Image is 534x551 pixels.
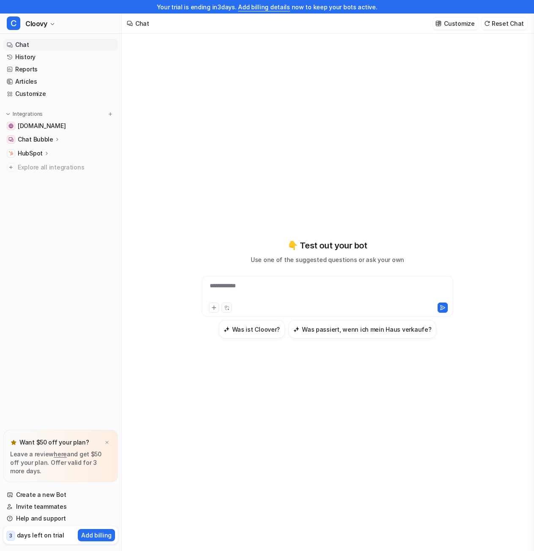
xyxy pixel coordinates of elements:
a: Reports [3,63,118,75]
p: days left on trial [17,531,64,540]
a: Customize [3,88,118,100]
a: help.cloover.co[DOMAIN_NAME] [3,120,118,132]
p: Chat Bubble [18,135,53,144]
img: reset [484,20,490,27]
img: menu_add.svg [107,111,113,117]
a: History [3,51,118,63]
p: Customize [444,19,474,28]
button: Was passiert, wenn ich mein Haus verkaufe?Was passiert, wenn ich mein Haus verkaufe? [288,320,436,338]
a: Add billing details [238,3,290,11]
a: Chat [3,39,118,51]
a: Explore all integrations [3,161,118,173]
button: Reset Chat [482,17,527,30]
p: Integrations [13,111,43,117]
a: Articles [3,76,118,87]
a: Invite teammates [3,501,118,513]
img: Was passiert, wenn ich mein Haus verkaufe? [293,326,299,333]
p: Add billing [81,531,112,540]
span: Cloovy [25,18,47,30]
span: Explore all integrations [18,161,115,174]
h3: Was passiert, wenn ich mein Haus verkaufe? [302,325,431,334]
img: expand menu [5,111,11,117]
p: Use one of the suggested questions or ask your own [251,255,404,264]
button: Integrations [3,110,45,118]
h3: Was ist Cloover? [232,325,280,334]
p: HubSpot [18,149,43,158]
img: customize [435,20,441,27]
a: Create a new Bot [3,489,118,501]
img: Chat Bubble [8,137,14,142]
div: Chat [135,19,149,28]
button: Was ist Cloover?Was ist Cloover? [219,320,285,338]
img: help.cloover.co [8,123,14,128]
a: Help and support [3,513,118,524]
p: Leave a review and get $50 off your plan. Offer valid for 3 more days. [10,450,111,475]
span: C [7,16,20,30]
p: 👇 Test out your bot [288,239,367,252]
a: here [54,450,67,458]
button: Customize [433,17,478,30]
img: explore all integrations [7,163,15,172]
p: 3 [9,532,12,540]
p: Want $50 off your plan? [19,438,89,447]
img: Was ist Cloover? [224,326,230,333]
button: Add billing [78,529,115,541]
span: [DOMAIN_NAME] [18,122,66,130]
img: x [104,440,110,445]
img: HubSpot [8,151,14,156]
img: star [10,439,17,446]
